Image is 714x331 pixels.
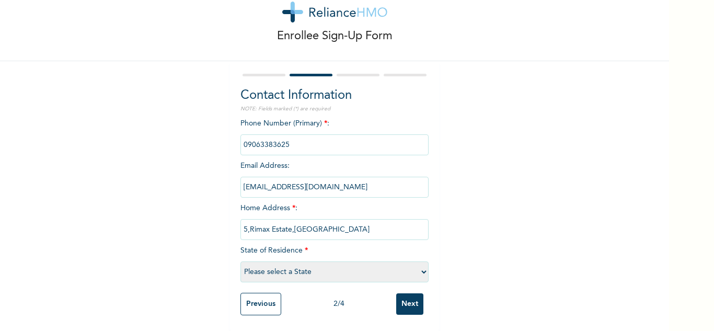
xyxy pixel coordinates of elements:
input: Previous [240,293,281,315]
div: 2 / 4 [281,299,396,310]
span: State of Residence [240,247,429,276]
input: Enter home address [240,219,429,240]
span: Phone Number (Primary) : [240,120,429,149]
p: NOTE: Fields marked (*) are required [240,105,429,113]
input: Next [396,293,423,315]
p: Enrollee Sign-Up Form [277,28,393,45]
input: Enter Primary Phone Number [240,134,429,155]
img: logo [282,2,387,22]
input: Enter email Address [240,177,429,198]
span: Email Address : [240,162,429,191]
h2: Contact Information [240,86,429,105]
span: Home Address : [240,204,429,233]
